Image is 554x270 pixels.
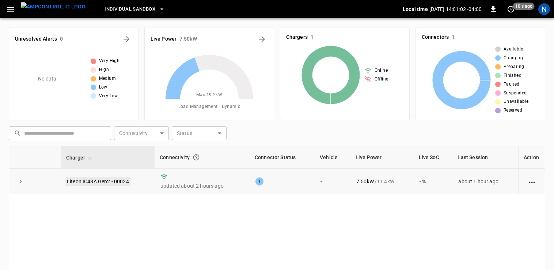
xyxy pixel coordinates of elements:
[452,33,455,41] h6: 1
[504,46,523,53] span: Available
[356,178,374,185] p: 7.50 kW
[350,146,414,169] th: Live Power
[15,176,26,187] button: expand row
[414,146,453,169] th: Live SoC
[315,169,350,194] td: -
[518,146,545,169] th: Action
[160,182,244,190] p: updated about 2 hours ago
[414,169,453,194] td: - %
[504,98,528,105] span: Unavailable
[151,35,177,43] h6: Live Power
[452,169,518,194] td: about 1 hour ago
[504,63,524,71] span: Preparing
[255,177,263,185] div: 1
[66,153,95,162] span: Charger
[99,57,120,65] span: Very High
[403,5,428,13] p: Local time
[99,84,107,91] span: Low
[121,33,132,45] button: All Alerts
[102,2,168,16] button: Individual Sandbox
[179,35,197,43] h6: 7.50 kW
[356,178,408,185] div: / 11.4 kW
[250,146,315,169] th: Connector Status
[375,76,388,83] span: Offline
[513,3,535,10] span: 10 s ago
[105,5,155,14] span: Individual Sandbox
[315,146,350,169] th: Vehicle
[429,5,482,13] p: [DATE] 14:01:02 -04:00
[452,146,518,169] th: Last Session
[99,75,116,82] span: Medium
[15,35,57,43] h6: Unresolved Alerts
[422,33,449,41] h6: Connectors
[256,33,268,45] button: Energy Overview
[99,93,118,100] span: Very Low
[311,33,314,41] h6: 1
[504,55,523,62] span: Charging
[504,90,527,97] span: Suspended
[505,3,517,15] button: set refresh interval
[160,151,244,164] div: Connectivity
[504,81,520,88] span: Faulted
[375,67,388,74] span: Online
[196,91,222,99] span: Max. 19.2 kW
[65,177,130,186] a: Liteon IC48A Gen2 - 00024
[21,2,86,11] img: ampcontrol.io logo
[178,103,240,110] span: Load Management = Dynamic
[60,35,63,43] h6: 0
[504,107,522,114] span: Reserved
[190,151,203,164] button: Connection between the charger and our software.
[286,33,308,41] h6: Chargers
[38,75,57,83] p: No data
[99,66,109,74] span: High
[527,178,536,185] div: action cell options
[504,72,521,79] span: Finished
[538,3,550,15] div: profile-icon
